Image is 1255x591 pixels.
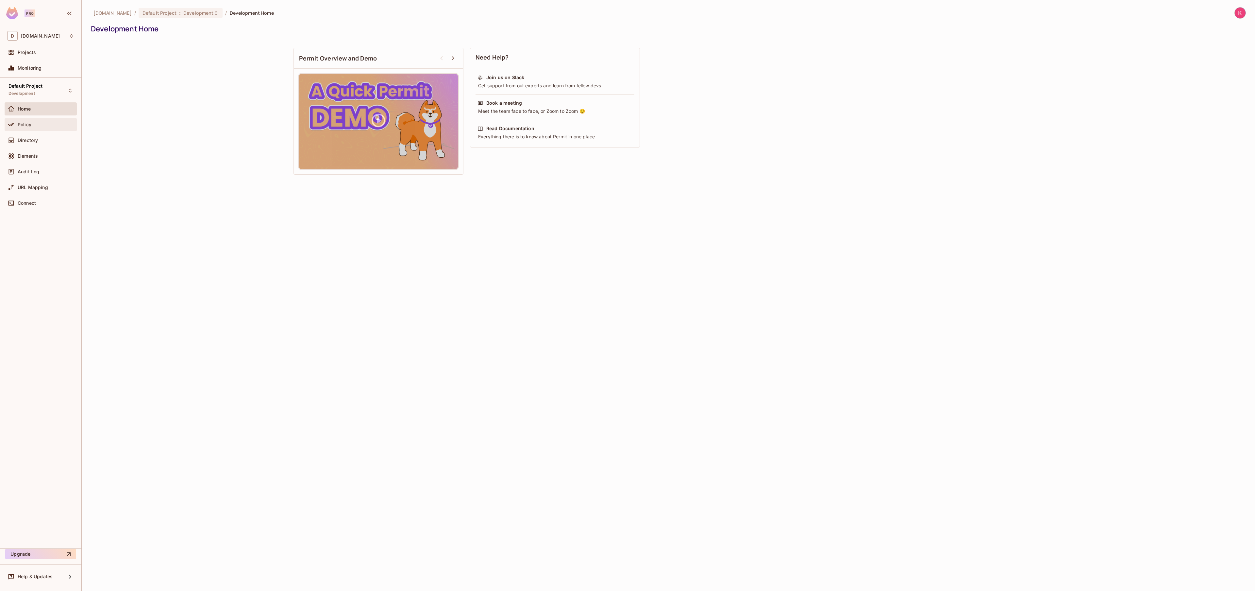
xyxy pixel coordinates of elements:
span: Development Home [230,10,274,16]
span: Monitoring [18,65,42,71]
div: Pro [25,9,35,17]
span: Permit Overview and Demo [299,54,377,62]
span: Need Help? [476,53,509,61]
div: Development Home [91,24,1243,34]
div: Everything there is to know about Permit in one place [477,133,632,140]
img: Karen Stefanny Lopez [1235,8,1246,18]
span: Connect [18,200,36,206]
div: Join us on Slack [486,74,524,81]
span: Development [8,91,35,96]
div: Book a meeting [486,100,522,106]
span: Default Project [8,83,42,89]
div: Read Documentation [486,125,534,132]
li: / [225,10,227,16]
div: Meet the team face to face, or Zoom to Zoom 😉 [477,108,632,114]
li: / [134,10,136,16]
span: Help & Updates [18,574,53,579]
span: Elements [18,153,38,159]
img: SReyMgAAAABJRU5ErkJggg== [6,7,18,19]
button: Upgrade [5,549,76,559]
span: Default Project [142,10,176,16]
span: D [7,31,18,41]
span: Directory [18,138,38,143]
span: Projects [18,50,36,55]
span: : [179,10,181,16]
div: Get support from out experts and learn from fellow devs [477,82,632,89]
span: Workspace: deuna.com [21,33,60,39]
span: Policy [18,122,31,127]
span: URL Mapping [18,185,48,190]
span: Development [183,10,213,16]
span: the active workspace [93,10,132,16]
span: Home [18,106,31,112]
span: Audit Log [18,169,39,174]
